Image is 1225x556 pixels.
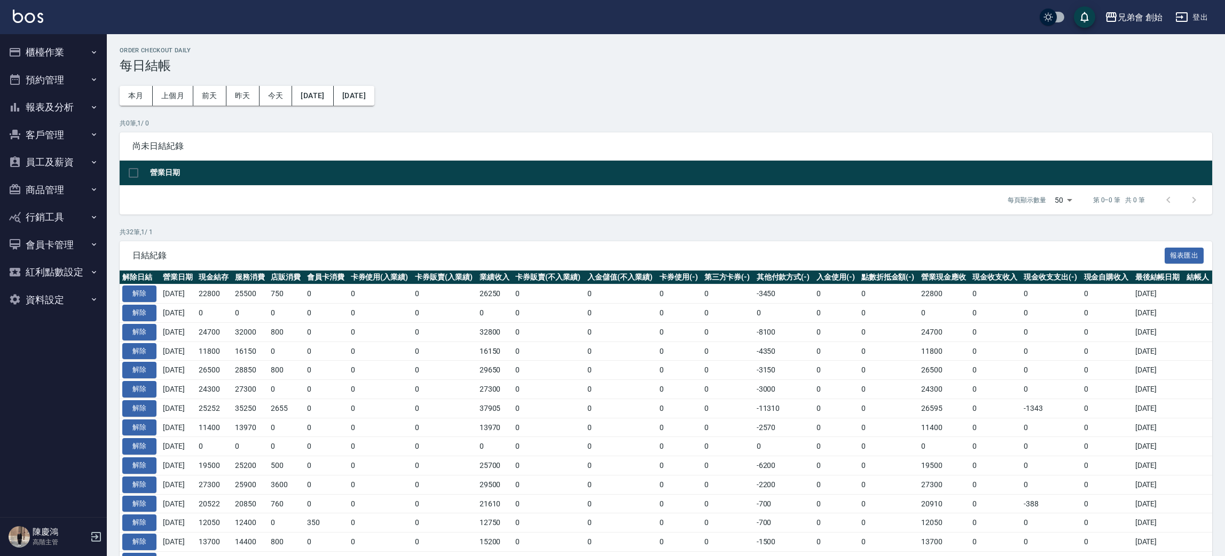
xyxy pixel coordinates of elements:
[1133,361,1184,380] td: [DATE]
[122,343,156,360] button: 解除
[814,271,859,284] th: 入金使用(-)
[226,86,260,106] button: 昨天
[477,361,513,380] td: 29650
[1133,304,1184,323] td: [DATE]
[1021,418,1081,437] td: 0
[702,437,754,456] td: 0
[122,496,156,512] button: 解除
[120,227,1212,237] p: 共 32 筆, 1 / 1
[1021,304,1081,323] td: 0
[304,322,348,341] td: 0
[268,418,304,437] td: 0
[859,380,918,399] td: 0
[232,494,268,513] td: 20850
[232,284,268,304] td: 25500
[970,271,1021,284] th: 現金收支收入
[477,399,513,418] td: 37905
[1081,322,1133,341] td: 0
[196,341,232,361] td: 11800
[268,475,304,494] td: 3600
[1081,418,1133,437] td: 0
[585,284,657,304] td: 0
[196,418,232,437] td: 11400
[412,341,477,361] td: 0
[970,399,1021,418] td: 0
[859,418,918,437] td: 0
[702,304,754,323] td: 0
[814,418,859,437] td: 0
[304,475,348,494] td: 0
[160,304,196,323] td: [DATE]
[160,456,196,475] td: [DATE]
[859,271,918,284] th: 點數折抵金額(-)
[160,361,196,380] td: [DATE]
[412,361,477,380] td: 0
[702,418,754,437] td: 0
[585,380,657,399] td: 0
[334,86,374,106] button: [DATE]
[814,456,859,475] td: 0
[513,380,585,399] td: 0
[348,361,413,380] td: 0
[1021,284,1081,304] td: 0
[585,475,657,494] td: 0
[122,400,156,417] button: 解除
[1081,475,1133,494] td: 0
[122,285,156,302] button: 解除
[1133,284,1184,304] td: [DATE]
[513,437,585,456] td: 0
[585,399,657,418] td: 0
[657,361,702,380] td: 0
[477,284,513,304] td: 26250
[814,304,859,323] td: 0
[304,494,348,513] td: 0
[585,304,657,323] td: 0
[859,341,918,361] td: 0
[477,341,513,361] td: 16150
[304,361,348,380] td: 0
[1021,380,1081,399] td: 0
[232,341,268,361] td: 16150
[196,304,232,323] td: 0
[232,399,268,418] td: 35250
[859,456,918,475] td: 0
[477,322,513,341] td: 32800
[304,304,348,323] td: 0
[814,341,859,361] td: 0
[702,475,754,494] td: 0
[13,10,43,23] img: Logo
[160,322,196,341] td: [DATE]
[1021,271,1081,284] th: 現金收支支出(-)
[754,361,814,380] td: -3150
[412,475,477,494] td: 0
[1171,7,1212,27] button: 登出
[754,399,814,418] td: -11310
[859,361,918,380] td: 0
[4,148,103,176] button: 員工及薪資
[513,304,585,323] td: 0
[147,161,1212,186] th: 營業日期
[918,456,970,475] td: 19500
[120,58,1212,73] h3: 每日結帳
[304,456,348,475] td: 0
[970,475,1021,494] td: 0
[268,271,304,284] th: 店販消費
[348,271,413,284] th: 卡券使用(入業績)
[859,399,918,418] td: 0
[4,38,103,66] button: 櫃檯作業
[513,271,585,284] th: 卡券販賣(不入業績)
[585,322,657,341] td: 0
[1165,250,1204,260] a: 報表匯出
[657,418,702,437] td: 0
[859,322,918,341] td: 0
[1050,186,1076,215] div: 50
[754,341,814,361] td: -4350
[918,380,970,399] td: 24300
[585,341,657,361] td: 0
[348,304,413,323] td: 0
[122,514,156,531] button: 解除
[918,399,970,418] td: 26595
[268,361,304,380] td: 800
[814,284,859,304] td: 0
[477,475,513,494] td: 29500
